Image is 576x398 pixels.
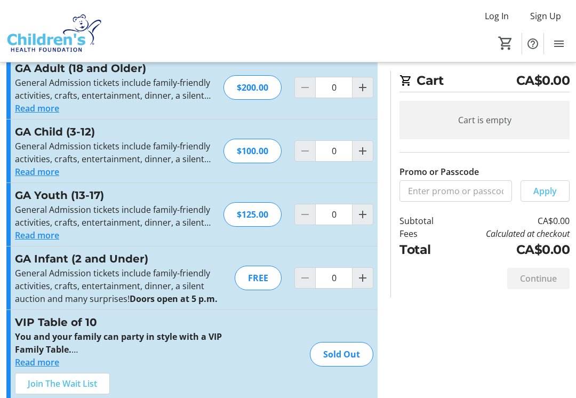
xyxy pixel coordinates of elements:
input: Enter promo or passcode [399,180,512,202]
h3: GA Child (3-12) [15,124,211,140]
span: Apply [533,185,557,197]
input: GA Infant (2 and Under) Quantity [315,267,353,289]
button: Increment by one [353,268,373,288]
button: Sign Up [522,7,570,25]
td: Fees [399,227,449,240]
p: General Admission tickets include family-friendly activities, crafts, entertainment, dinner, a si... [15,203,211,229]
span: Sign Up [530,10,561,22]
input: GA Child (3-12) Quantity [315,140,353,162]
button: Increment by one [353,141,373,161]
strong: You and your family can party in style with a VIP Family Table. [15,331,222,355]
div: $100.00 [223,139,282,163]
p: General Admission tickets include family-friendly activities, crafts, entertainment, dinner, a si... [15,267,222,305]
td: Calculated at checkout [449,227,570,240]
button: Increment by one [353,77,373,98]
button: Apply [521,180,570,202]
div: $200.00 [223,75,282,100]
button: Read more [15,229,59,242]
button: Help [522,33,543,54]
img: Children's Health Foundation's Logo [6,4,101,58]
div: $125.00 [223,202,282,227]
button: Menu [548,33,570,54]
div: Sold Out [310,342,373,367]
button: Read more [15,102,59,115]
button: Log In [476,7,517,25]
span: Join The Wait List [28,377,97,390]
button: Read more [15,165,59,178]
h3: VIP Table of 10 [15,314,248,330]
div: Cart is empty [399,101,570,139]
td: Total [399,240,449,259]
p: General Admission tickets include family-friendly activities, crafts, entertainment, dinner, a si... [15,76,211,102]
h3: GA Adult (18 and Older) [15,60,211,76]
button: Increment by one [353,204,373,225]
td: Subtotal [399,214,449,227]
h2: Cart [399,71,570,92]
strong: Doors open at 5 p.m. [130,293,218,305]
td: CA$0.00 [449,214,570,227]
h3: GA Youth (13-17) [15,187,211,203]
input: GA Youth (13-17) Quantity [315,204,353,225]
button: Cart [496,34,515,53]
label: Promo or Passcode [399,165,479,178]
span: CA$0.00 [516,71,570,90]
button: Join The Wait List [15,373,110,394]
button: Read more [15,356,59,369]
p: General Admission tickets include family-friendly activities, crafts, entertainment, dinner, a si... [15,140,211,165]
input: GA Adult (18 and Older) Quantity [315,77,353,98]
h3: GA Infant (2 and Under) [15,251,222,267]
td: CA$0.00 [449,240,570,259]
span: Log In [485,10,509,22]
div: FREE [235,266,282,290]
